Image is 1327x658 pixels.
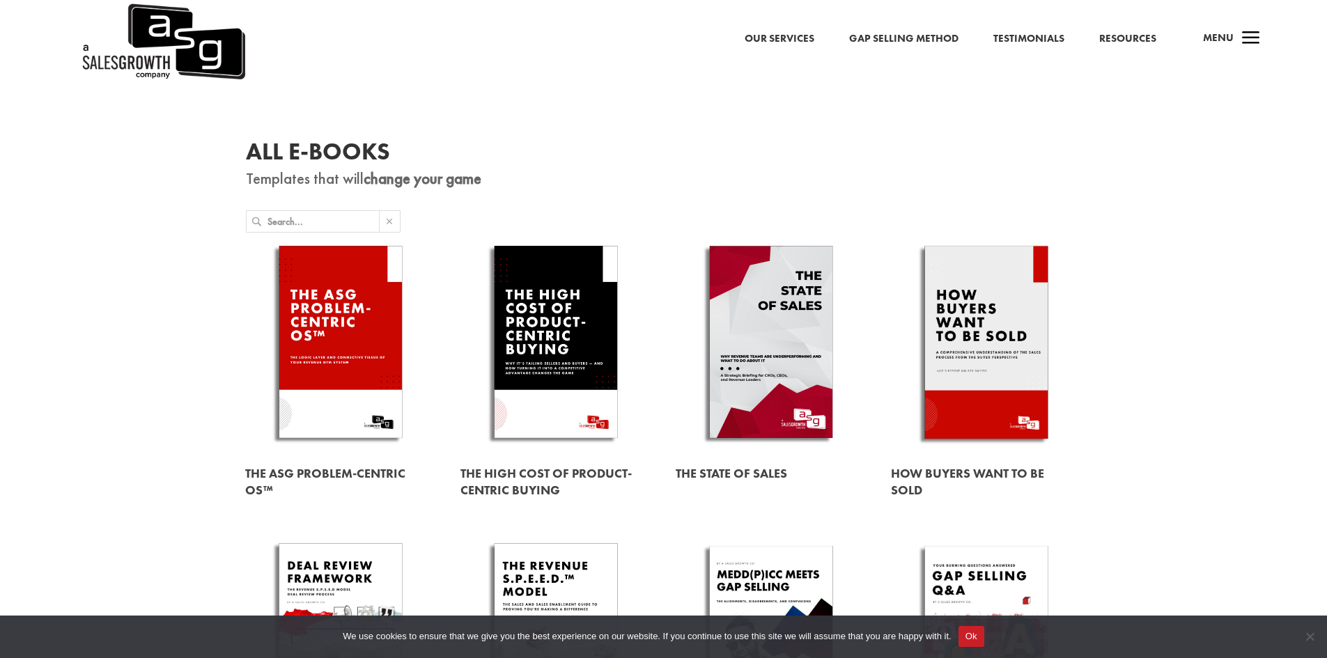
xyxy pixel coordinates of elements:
[343,629,951,643] span: We use cookies to ensure that we give you the best experience on our website. If you continue to ...
[1237,25,1265,53] span: a
[993,30,1064,48] a: Testimonials
[1203,31,1234,45] span: Menu
[246,171,1082,187] p: Templates that will
[745,30,814,48] a: Our Services
[959,626,984,647] button: Ok
[364,168,481,189] strong: change your game
[1303,629,1317,643] span: No
[1099,30,1156,48] a: Resources
[267,211,379,232] input: Search...
[849,30,959,48] a: Gap Selling Method
[246,140,1082,171] h1: All E-Books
